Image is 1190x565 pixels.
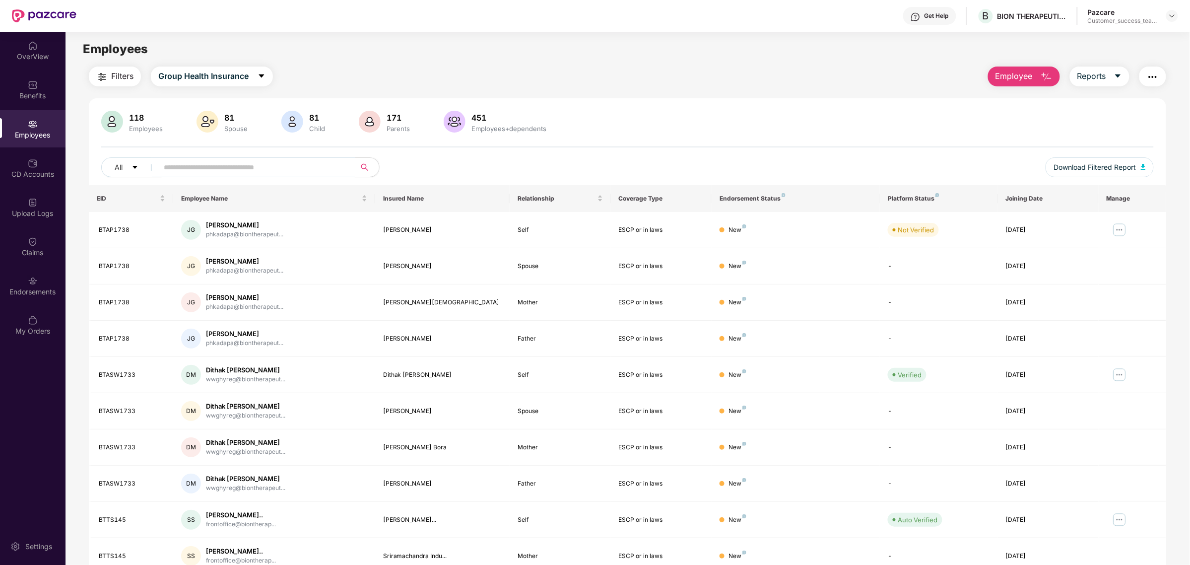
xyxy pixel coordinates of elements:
[1141,164,1146,170] img: svg+xml;base64,PHN2ZyB4bWxucz0iaHR0cDovL3d3dy53My5vcmcvMjAwMC9zdmciIHhtbG5zOnhsaW5rPSJodHRwOi8vd3...
[728,262,746,271] div: New
[385,113,412,123] div: 171
[742,442,746,446] img: svg+xml;base64,PHN2ZyB4bWxucz0iaHR0cDovL3d3dy53My5vcmcvMjAwMC9zdmciIHdpZHRoPSI4IiBoZWlnaHQ9IjgiIH...
[518,225,602,235] div: Self
[181,510,201,530] div: SS
[1006,515,1091,525] div: [DATE]
[97,195,158,203] span: EID
[258,72,265,81] span: caret-down
[222,113,250,123] div: 81
[12,9,76,22] img: New Pazcare Logo
[197,111,218,133] img: svg+xml;base64,PHN2ZyB4bWxucz0iaHR0cDovL3d3dy53My5vcmcvMjAwMC9zdmciIHhtbG5zOnhsaW5rPSJodHRwOi8vd3...
[728,515,746,525] div: New
[1006,334,1091,344] div: [DATE]
[1041,71,1053,83] img: svg+xml;base64,PHN2ZyB4bWxucz0iaHR0cDovL3d3dy53My5vcmcvMjAwMC9zdmciIHhtbG5zOnhsaW5rPSJodHRwOi8vd3...
[619,298,704,307] div: ESCP or in laws
[151,67,273,86] button: Group Health Insurancecaret-down
[1112,222,1127,238] img: manageButton
[1006,443,1091,452] div: [DATE]
[355,163,374,171] span: search
[206,402,285,411] div: Dithak [PERSON_NAME]
[375,185,510,212] th: Insured Name
[728,298,746,307] div: New
[742,478,746,482] img: svg+xml;base64,PHN2ZyB4bWxucz0iaHR0cDovL3d3dy53My5vcmcvMjAwMC9zdmciIHdpZHRoPSI4IiBoZWlnaHQ9IjgiIH...
[127,125,165,133] div: Employees
[1054,162,1136,173] span: Download Filtered Report
[132,164,138,172] span: caret-down
[619,225,704,235] div: ESCP or in laws
[728,443,746,452] div: New
[1006,370,1091,380] div: [DATE]
[22,542,55,552] div: Settings
[99,334,165,344] div: BTAP1738
[619,334,704,344] div: ESCP or in laws
[742,333,746,337] img: svg+xml;base64,PHN2ZyB4bWxucz0iaHR0cDovL3d3dy53My5vcmcvMjAwMC9zdmciIHdpZHRoPSI4IiBoZWlnaHQ9IjgiIH...
[181,474,201,494] div: DM
[1114,72,1122,81] span: caret-down
[898,515,937,525] div: Auto Verified
[206,293,283,302] div: [PERSON_NAME]
[383,298,502,307] div: [PERSON_NAME][DEMOGRAPHIC_DATA]
[99,443,165,452] div: BTASW1733
[101,157,162,177] button: Allcaret-down
[99,479,165,489] div: BTASW1733
[728,370,746,380] div: New
[127,113,165,123] div: 118
[181,256,201,276] div: JG
[99,262,165,271] div: BTAP1738
[10,542,20,552] img: svg+xml;base64,PHN2ZyBpZD0iU2V0dGluZy0yMHgyMCIgeG1sbnM9Imh0dHA6Ly93d3cudzMub3JnLzIwMDAvc3ZnIiB3aW...
[1006,262,1091,271] div: [DATE]
[383,515,502,525] div: [PERSON_NAME]...
[611,185,712,212] th: Coverage Type
[206,438,285,447] div: Dithak [PERSON_NAME]
[181,220,201,240] div: JG
[880,466,997,502] td: -
[1006,407,1091,416] div: [DATE]
[383,370,502,380] div: Dithak [PERSON_NAME]
[158,70,249,82] span: Group Health Insurance
[307,125,327,133] div: Child
[181,437,201,457] div: DM
[28,80,38,90] img: svg+xml;base64,PHN2ZyBpZD0iQmVuZWZpdHMiIHhtbG5zPSJodHRwOi8vd3d3LnczLm9yZy8yMDAwL3N2ZyIgd2lkdGg9Ij...
[206,339,283,348] div: phkadapa@biontherapeut...
[206,257,283,266] div: [PERSON_NAME]
[222,125,250,133] div: Spouse
[880,321,997,357] td: -
[518,407,602,416] div: Spouse
[880,393,997,429] td: -
[1077,70,1106,82] span: Reports
[99,298,165,307] div: BTAP1738
[728,407,746,416] div: New
[181,401,201,421] div: DM
[28,276,38,286] img: svg+xml;base64,PHN2ZyBpZD0iRW5kb3JzZW1lbnRzIiB4bWxucz0iaHR0cDovL3d3dy53My5vcmcvMjAwMC9zdmciIHdpZH...
[728,334,746,344] div: New
[206,447,285,457] div: wwghyreg@biontherapeut...
[28,158,38,168] img: svg+xml;base64,PHN2ZyBpZD0iQ0RfQWNjb3VudHMiIGRhdGEtbmFtZT0iQ0QgQWNjb3VudHMiIHhtbG5zPSJodHRwOi8vd3...
[99,370,165,380] div: BTASW1733
[619,515,704,525] div: ESCP or in laws
[619,262,704,271] div: ESCP or in laws
[181,365,201,385] div: DM
[28,198,38,208] img: svg+xml;base64,PHN2ZyBpZD0iVXBsb2FkX0xvZ3MiIGRhdGEtbmFtZT0iVXBsb2FkIExvZ3MiIHhtbG5zPSJodHRwOi8vd3...
[1006,225,1091,235] div: [DATE]
[355,157,380,177] button: search
[619,552,704,561] div: ESCP or in laws
[383,479,502,489] div: [PERSON_NAME]
[383,443,502,452] div: [PERSON_NAME] Bora
[28,119,38,129] img: svg+xml;base64,PHN2ZyBpZD0iRW1wbG95ZWVzIiB4bWxucz0iaHR0cDovL3d3dy53My5vcmcvMjAwMC9zdmciIHdpZHRoPS...
[619,370,704,380] div: ESCP or in laws
[898,225,934,235] div: Not Verified
[101,111,123,133] img: svg+xml;base64,PHN2ZyB4bWxucz0iaHR0cDovL3d3dy53My5vcmcvMjAwMC9zdmciIHhtbG5zOnhsaW5rPSJodHRwOi8vd3...
[383,262,502,271] div: [PERSON_NAME]
[206,329,283,339] div: [PERSON_NAME]
[1099,185,1166,212] th: Manage
[206,510,276,520] div: [PERSON_NAME]..
[880,248,997,284] td: -
[1070,67,1129,86] button: Reportscaret-down
[880,284,997,321] td: -
[728,225,746,235] div: New
[728,552,746,561] div: New
[206,520,276,529] div: frontoffice@biontherap...
[510,185,610,212] th: Relationship
[173,185,375,212] th: Employee Name
[383,407,502,416] div: [PERSON_NAME]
